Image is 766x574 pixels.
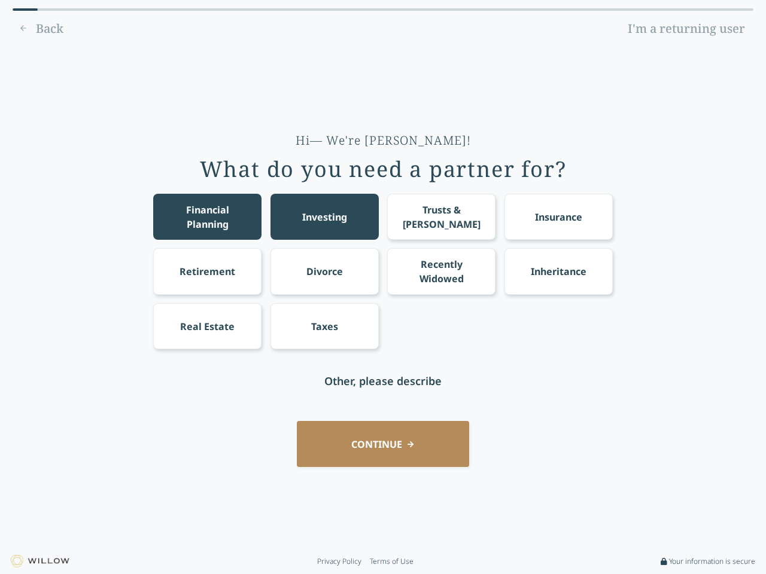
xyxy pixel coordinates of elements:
[370,557,414,566] a: Terms of Use
[311,319,338,334] div: Taxes
[200,157,567,181] div: What do you need a partner for?
[297,421,469,467] button: CONTINUE
[296,132,471,149] div: Hi— We're [PERSON_NAME]!
[317,557,361,566] a: Privacy Policy
[13,8,38,11] div: 0% complete
[306,264,343,279] div: Divorce
[324,373,442,389] div: Other, please describe
[619,19,753,38] a: I'm a returning user
[399,203,485,231] div: Trusts & [PERSON_NAME]
[399,257,485,286] div: Recently Widowed
[11,555,69,567] img: Willow logo
[302,210,347,224] div: Investing
[180,264,235,279] div: Retirement
[180,319,235,334] div: Real Estate
[535,210,582,224] div: Insurance
[669,557,755,566] span: Your information is secure
[165,203,251,231] div: Financial Planning
[531,264,586,279] div: Inheritance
